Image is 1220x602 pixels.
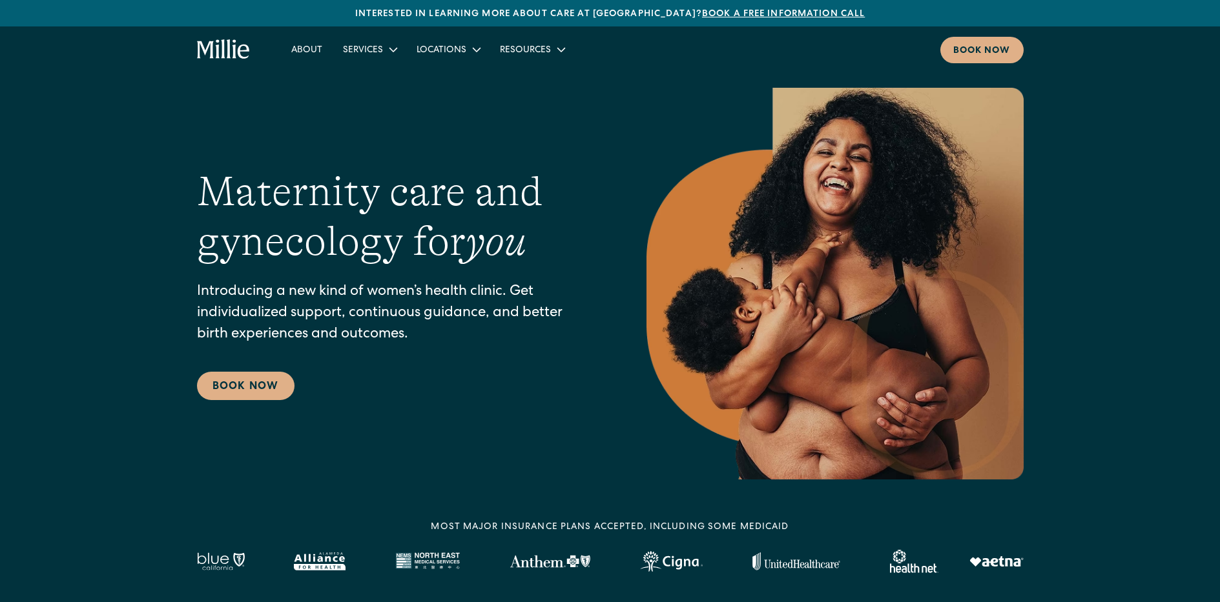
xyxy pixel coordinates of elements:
[702,10,865,19] a: Book a free information call
[646,88,1024,479] img: Smiling mother with her baby in arms, celebrating body positivity and the nurturing bond of postp...
[294,552,345,570] img: Alameda Alliance logo
[640,551,703,572] img: Cigna logo
[395,552,460,570] img: North East Medical Services logo
[890,550,938,573] img: Healthnet logo
[940,37,1024,63] a: Book now
[466,218,526,265] em: you
[752,552,840,570] img: United Healthcare logo
[406,39,490,60] div: Locations
[333,39,406,60] div: Services
[197,167,595,266] h1: Maternity care and gynecology for
[500,44,551,57] div: Resources
[281,39,333,60] a: About
[510,555,590,568] img: Anthem Logo
[969,556,1024,567] img: Aetna logo
[343,44,383,57] div: Services
[197,372,295,400] a: Book Now
[490,39,574,60] div: Resources
[953,45,1011,58] div: Book now
[417,44,466,57] div: Locations
[197,39,251,60] a: home
[431,521,789,534] div: MOST MAJOR INSURANCE PLANS ACCEPTED, INCLUDING some MEDICAID
[197,282,595,346] p: Introducing a new kind of women’s health clinic. Get individualized support, continuous guidance,...
[197,552,245,570] img: Blue California logo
